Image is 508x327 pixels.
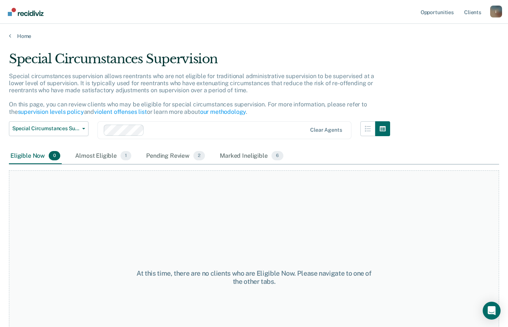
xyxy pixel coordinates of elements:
span: 2 [193,151,205,161]
div: Eligible Now0 [9,148,62,164]
button: Profile dropdown button [490,6,502,17]
div: At this time, there are no clients who are Eligible Now. Please navigate to one of the other tabs. [132,269,376,285]
button: Special Circumstances Supervision [9,121,89,136]
div: Special Circumstances Supervision [9,51,390,73]
span: 1 [120,151,131,161]
a: supervision levels policy [18,108,84,115]
a: violent offenses list [94,108,147,115]
div: Open Intercom Messenger [483,302,501,320]
div: Clear agents [310,127,342,133]
a: our methodology [200,108,246,115]
div: Almost Eligible1 [74,148,133,164]
div: Marked Ineligible6 [218,148,285,164]
div: i [490,6,502,17]
span: 6 [271,151,283,161]
span: Special Circumstances Supervision [12,125,79,132]
img: Recidiviz [8,8,44,16]
a: Home [9,33,499,39]
div: Pending Review2 [145,148,206,164]
span: 0 [49,151,60,161]
p: Special circumstances supervision allows reentrants who are not eligible for traditional administ... [9,73,374,115]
